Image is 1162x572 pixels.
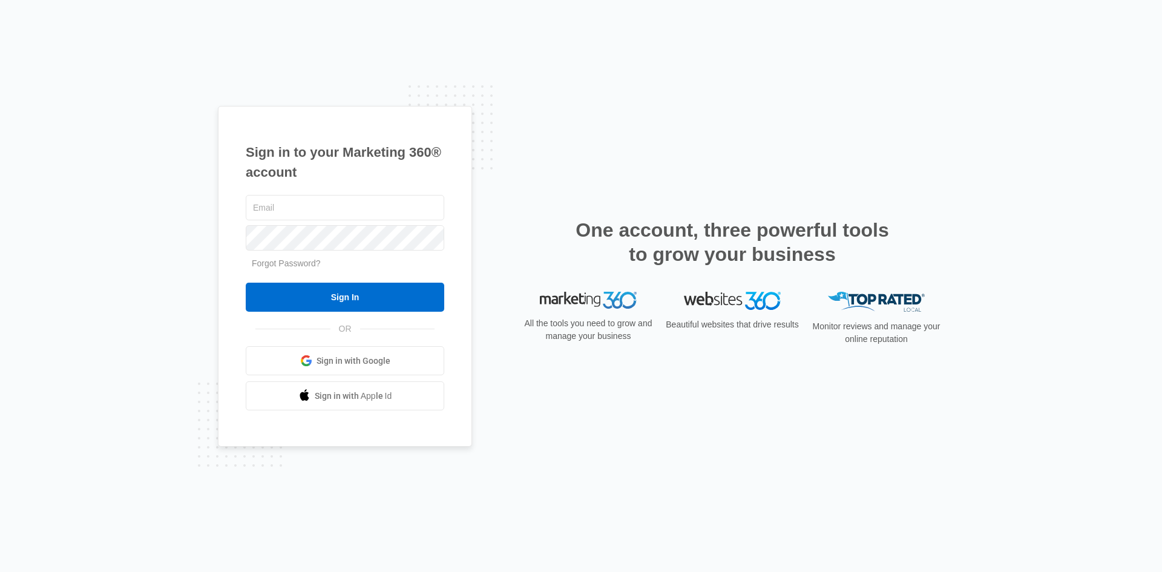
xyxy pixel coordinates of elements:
[330,323,360,335] span: OR
[540,292,637,309] img: Marketing 360
[665,318,800,331] p: Beautiful websites that drive results
[246,195,444,220] input: Email
[246,283,444,312] input: Sign In
[684,292,781,309] img: Websites 360
[572,218,893,266] h2: One account, three powerful tools to grow your business
[317,355,390,367] span: Sign in with Google
[252,258,321,268] a: Forgot Password?
[315,390,392,403] span: Sign in with Apple Id
[809,320,944,346] p: Monitor reviews and manage your online reputation
[246,142,444,182] h1: Sign in to your Marketing 360® account
[246,346,444,375] a: Sign in with Google
[246,381,444,410] a: Sign in with Apple Id
[520,317,656,343] p: All the tools you need to grow and manage your business
[828,292,925,312] img: Top Rated Local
